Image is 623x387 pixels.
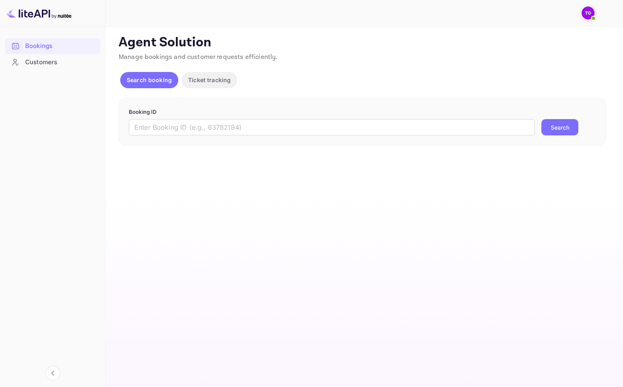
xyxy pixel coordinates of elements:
[5,54,100,70] div: Customers
[119,53,278,61] span: Manage bookings and customer requests efficiently.
[45,366,60,380] button: Collapse navigation
[5,38,100,54] div: Bookings
[25,58,96,67] div: Customers
[541,119,578,135] button: Search
[119,35,608,51] p: Agent Solution
[25,41,96,51] div: Bookings
[129,119,535,135] input: Enter Booking ID (e.g., 63782194)
[127,76,172,84] p: Search booking
[6,7,71,20] img: LiteAPI logo
[188,76,231,84] p: Ticket tracking
[129,108,596,116] p: Booking ID
[5,38,100,53] a: Bookings
[5,54,100,70] a: Customers
[582,7,595,20] img: Traveloka3PS 02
